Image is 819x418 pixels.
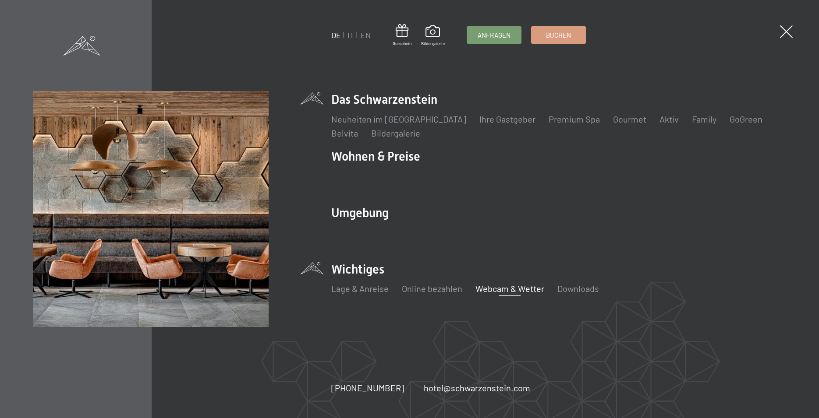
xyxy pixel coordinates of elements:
[331,128,358,138] a: Belvita
[331,114,466,124] a: Neuheiten im [GEOGRAPHIC_DATA]
[659,114,679,124] a: Aktiv
[361,30,371,40] a: EN
[730,114,762,124] a: GoGreen
[347,30,354,40] a: IT
[371,128,420,138] a: Bildergalerie
[33,91,269,327] img: Wellnesshotels - Bar - Spieltische - Kinderunterhaltung
[479,114,535,124] a: Ihre Gastgeber
[331,382,404,394] a: [PHONE_NUMBER]
[331,383,404,393] span: [PHONE_NUMBER]
[393,40,411,46] span: Gutschein
[475,283,544,294] a: Webcam & Wetter
[421,25,445,46] a: Bildergalerie
[613,114,646,124] a: Gourmet
[467,27,521,43] a: Anfragen
[421,40,445,46] span: Bildergalerie
[331,30,341,40] a: DE
[424,382,530,394] a: hotel@schwarzenstein.com
[692,114,716,124] a: Family
[393,24,411,46] a: Gutschein
[557,283,599,294] a: Downloads
[532,27,585,43] a: Buchen
[549,114,600,124] a: Premium Spa
[331,283,389,294] a: Lage & Anreise
[478,31,511,40] span: Anfragen
[402,283,462,294] a: Online bezahlen
[546,31,571,40] span: Buchen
